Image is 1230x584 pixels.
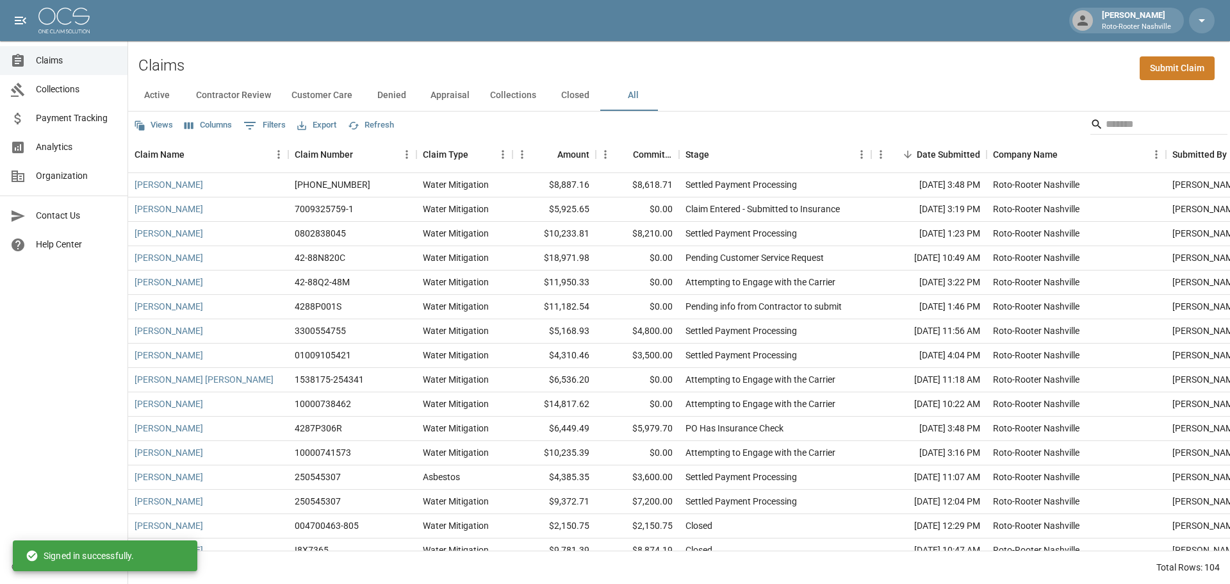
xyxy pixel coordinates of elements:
[181,115,235,135] button: Select columns
[135,324,203,337] a: [PERSON_NAME]
[685,519,712,532] div: Closed
[423,471,460,483] div: Asbestos
[295,397,351,410] div: 10000738462
[685,300,842,313] div: Pending info from Contractor to submit
[135,446,203,459] a: [PERSON_NAME]
[993,519,1079,532] div: Roto-Rooter Nashville
[596,441,679,465] div: $0.00
[512,538,596,563] div: $9,781.39
[596,392,679,417] div: $0.00
[993,300,1079,313] div: Roto-Rooter Nashville
[468,146,486,163] button: Sort
[135,203,203,215] a: [PERSON_NAME]
[596,222,679,246] div: $8,210.00
[685,446,835,459] div: Attempting to Engage with the Carrier
[423,349,489,362] div: Water Mitigation
[871,344,987,368] div: [DATE] 4:04 PM
[993,227,1079,240] div: Roto-Rooter Nashville
[546,80,604,111] button: Closed
[685,251,824,264] div: Pending Customer Service Request
[512,344,596,368] div: $4,310.46
[685,373,835,386] div: Attempting to Engage with the Carrier
[993,251,1079,264] div: Roto-Rooter Nashville
[36,54,117,67] span: Claims
[423,446,489,459] div: Water Mitigation
[240,115,289,136] button: Show filters
[871,197,987,222] div: [DATE] 3:19 PM
[363,80,420,111] button: Denied
[596,319,679,344] div: $4,800.00
[596,344,679,368] div: $3,500.00
[685,422,783,435] div: PO Has Insurance Check
[512,295,596,319] div: $11,182.54
[345,115,397,135] button: Refresh
[596,490,679,514] div: $7,200.00
[852,145,871,164] button: Menu
[512,246,596,271] div: $18,971.98
[685,276,835,288] div: Attempting to Engage with the Carrier
[423,544,489,556] div: Water Mitigation
[993,137,1058,172] div: Company Name
[36,112,117,125] span: Payment Tracking
[685,203,840,215] div: Claim Entered - Submitted to Insurance
[353,146,371,163] button: Sort
[423,397,489,410] div: Water Mitigation
[1102,22,1171,33] p: Roto-Rooter Nashville
[871,490,987,514] div: [DATE] 12:04 PM
[512,441,596,465] div: $10,235.39
[295,349,351,362] div: 01009105421
[685,178,797,191] div: Settled Payment Processing
[685,324,797,337] div: Settled Payment Processing
[512,222,596,246] div: $10,233.81
[709,146,727,163] button: Sort
[135,519,203,532] a: [PERSON_NAME]
[295,373,364,386] div: 1538175-254341
[131,115,176,135] button: Views
[557,137,589,172] div: Amount
[512,173,596,197] div: $8,887.16
[993,373,1079,386] div: Roto-Rooter Nashville
[128,80,186,111] button: Active
[679,137,871,172] div: Stage
[987,137,1166,172] div: Company Name
[615,146,633,163] button: Sort
[871,538,987,563] div: [DATE] 10:47 AM
[135,178,203,191] a: [PERSON_NAME]
[423,251,489,264] div: Water Mitigation
[604,80,662,111] button: All
[36,140,117,154] span: Analytics
[993,324,1079,337] div: Roto-Rooter Nashville
[295,422,342,435] div: 4287P306R
[135,373,274,386] a: [PERSON_NAME] [PERSON_NAME]
[12,560,116,573] div: © 2025 One Claim Solution
[295,544,329,556] div: I8X7365
[512,465,596,490] div: $4,385.35
[295,251,345,264] div: 42-88N820C
[269,145,288,164] button: Menu
[596,173,679,197] div: $8,618.71
[993,203,1079,215] div: Roto-Rooter Nashville
[1156,561,1220,574] div: Total Rows: 104
[993,495,1079,508] div: Roto-Rooter Nashville
[186,80,281,111] button: Contractor Review
[295,495,341,508] div: 250545307
[871,465,987,490] div: [DATE] 11:07 AM
[36,209,117,222] span: Contact Us
[295,276,350,288] div: 42-88Q2-48M
[135,227,203,240] a: [PERSON_NAME]
[423,178,489,191] div: Water Mitigation
[1140,56,1215,80] a: Submit Claim
[420,80,480,111] button: Appraisal
[295,324,346,337] div: 3300554755
[685,544,712,556] div: Closed
[288,137,416,172] div: Claim Number
[38,8,90,33] img: ocs-logo-white-transparent.png
[423,227,489,240] div: Water Mitigation
[294,115,340,135] button: Export
[493,145,512,164] button: Menu
[596,538,679,563] div: $8,874.19
[295,178,370,191] div: 300-0523649-2025
[993,349,1079,362] div: Roto-Rooter Nashville
[917,137,980,172] div: Date Submitted
[128,80,1230,111] div: dynamic tabs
